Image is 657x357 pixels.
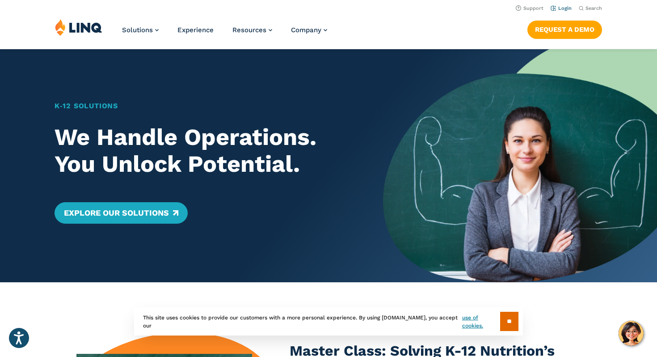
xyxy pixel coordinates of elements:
a: Explore Our Solutions [55,202,187,224]
a: Request a Demo [527,21,602,38]
img: Home Banner [383,49,657,282]
a: Company [291,26,327,34]
nav: Button Navigation [527,19,602,38]
span: Search [585,5,602,11]
a: use of cookies. [462,314,500,330]
a: Support [516,5,543,11]
span: Solutions [122,26,153,34]
button: Open Search Bar [579,5,602,12]
div: This site uses cookies to provide our customers with a more personal experience. By using [DOMAIN... [134,307,523,336]
a: Solutions [122,26,159,34]
a: Experience [177,26,214,34]
button: Hello, have a question? Let’s chat. [619,321,644,346]
span: Resources [232,26,266,34]
nav: Primary Navigation [122,19,327,48]
h2: We Handle Operations. You Unlock Potential. [55,124,356,178]
a: Login [551,5,572,11]
img: LINQ | K‑12 Software [55,19,102,36]
a: Resources [232,26,272,34]
h1: K‑12 Solutions [55,101,356,111]
span: Company [291,26,321,34]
